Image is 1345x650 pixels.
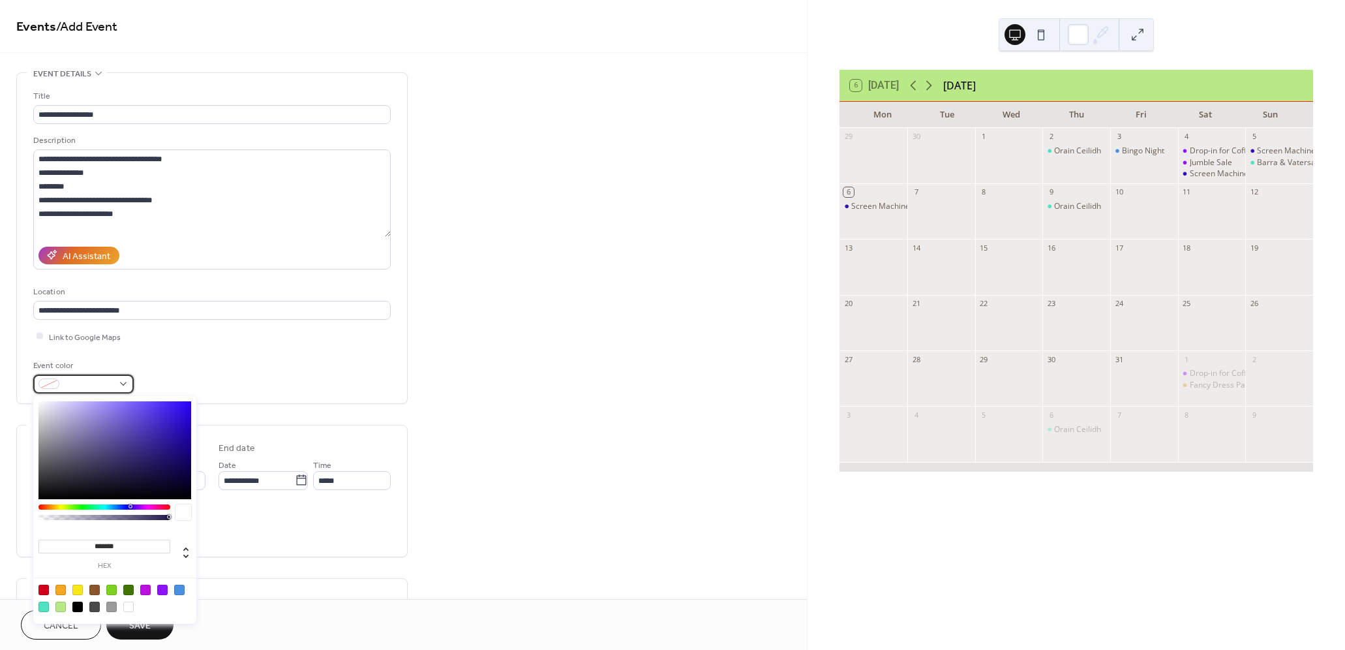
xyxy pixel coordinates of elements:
div: 5 [979,410,989,420]
div: 6 [1046,410,1056,420]
div: 30 [911,132,921,142]
div: Screen Machine [1257,146,1316,157]
div: Drop-in for Coffee [1190,368,1256,379]
div: 28 [911,354,921,364]
div: 3 [1114,132,1124,142]
div: Sun [1238,102,1303,128]
button: Save [106,610,174,640]
div: Orain Ceilidh [1054,424,1101,435]
div: 15 [979,243,989,253]
button: Cancel [21,610,101,640]
div: Screen Machine [1190,168,1248,179]
div: Bingo Night [1122,146,1164,157]
div: Title [33,89,388,103]
div: 12 [1249,187,1259,197]
div: 10 [1114,187,1124,197]
div: #F8E71C [72,585,83,595]
div: 25 [1182,299,1192,309]
div: Screen Machine [839,201,907,212]
span: Event details [33,67,91,81]
div: Orain Ceilidh [1054,201,1101,212]
div: Jumble Sale [1190,157,1232,168]
div: Screen Machine [851,201,910,212]
div: 8 [1182,410,1192,420]
div: #BD10E0 [140,585,151,595]
div: Event color [33,359,131,373]
div: Sat [1173,102,1238,128]
div: 7 [911,187,921,197]
div: 26 [1249,299,1259,309]
div: 21 [911,299,921,309]
div: 9 [1249,410,1259,420]
div: Drop-in for Coffee [1190,146,1256,157]
div: AI Assistant [63,249,110,263]
div: 4 [1182,132,1192,142]
div: Screen Machine [1178,168,1246,179]
div: 6 [843,187,853,197]
div: Fancy Dress Party [1178,380,1246,391]
div: End date [219,442,255,456]
div: 29 [843,132,853,142]
div: Orain Ceilidh [1042,201,1110,212]
div: Mon [850,102,914,128]
div: #4A90E2 [174,585,185,595]
div: 29 [979,354,989,364]
div: #B8E986 [55,602,66,612]
div: Thu [1044,102,1109,128]
div: #50E3C2 [38,602,49,612]
div: 27 [843,354,853,364]
div: Barra & Vatersay Triathlon [1245,157,1313,168]
div: 1 [979,132,989,142]
span: Link to Google Maps [49,330,121,344]
div: 16 [1046,243,1056,253]
div: Fancy Dress Party [1190,380,1255,391]
div: 7 [1114,410,1124,420]
div: 19 [1249,243,1259,253]
div: 20 [843,299,853,309]
div: Orain Ceilidh [1042,146,1110,157]
div: #9B9B9B [106,602,117,612]
div: 8 [979,187,989,197]
div: Drop-in for Coffee [1178,146,1246,157]
div: 13 [843,243,853,253]
label: hex [38,563,170,570]
div: 31 [1114,354,1124,364]
div: 30 [1046,354,1056,364]
div: Tue [914,102,979,128]
button: AI Assistant [38,247,119,264]
div: Jumble Sale [1178,157,1246,168]
div: [DATE] [943,78,976,93]
div: 14 [911,243,921,253]
div: 17 [1114,243,1124,253]
span: Save [129,619,151,633]
div: 9 [1046,187,1056,197]
div: Drop-in for Coffee [1178,368,1246,379]
span: Date [219,458,236,472]
div: Orain Ceilidh [1054,146,1101,157]
div: 2 [1046,132,1056,142]
div: #F5A623 [55,585,66,595]
div: 3 [843,410,853,420]
span: / Add Event [56,14,117,40]
div: #417505 [123,585,134,595]
div: #000000 [72,602,83,612]
div: Fri [1109,102,1173,128]
div: #7ED321 [106,585,117,595]
div: Screen Machine [1245,146,1313,157]
div: 11 [1182,187,1192,197]
div: #8B572A [89,585,100,595]
div: Description [33,134,388,147]
div: Bingo Night [1110,146,1178,157]
div: #D0021B [38,585,49,595]
div: Orain Ceilidh [1042,424,1110,435]
span: Time [313,458,331,472]
div: 24 [1114,299,1124,309]
div: 2 [1249,354,1259,364]
div: 4 [911,410,921,420]
div: 1 [1182,354,1192,364]
a: Events [16,14,56,40]
div: 22 [979,299,989,309]
div: 18 [1182,243,1192,253]
div: #FFFFFF [123,602,134,612]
